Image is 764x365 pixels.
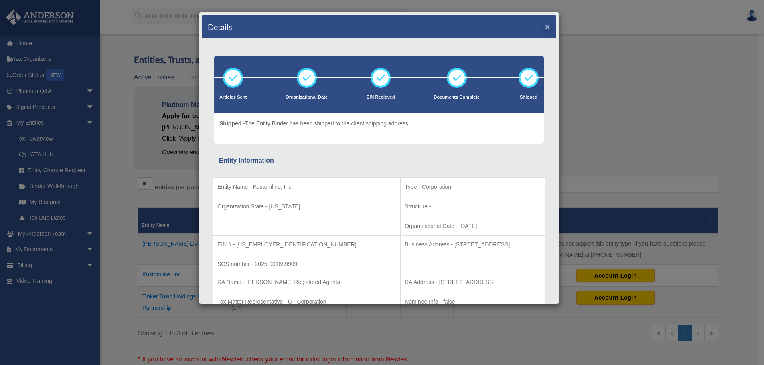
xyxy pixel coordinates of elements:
p: Organizational Date - [DATE] [405,221,541,231]
span: Shipped - [219,120,245,127]
p: Type - Corporation [405,182,541,192]
p: Structure - [405,202,541,212]
p: Organizational Date [286,93,328,101]
p: RA Address - [STREET_ADDRESS] [405,277,541,287]
p: Organization State - [US_STATE] [217,202,396,212]
button: × [545,22,550,31]
p: RA Name - [PERSON_NAME] Registered Agents [217,277,396,287]
p: SOS number - 2025-001689909 [217,259,396,269]
p: Entity Name - Kustomline, Inc. [217,182,396,192]
p: EIN # - [US_EMPLOYER_IDENTIFICATION_NUMBER] [217,240,396,250]
p: Shipped [519,93,539,101]
p: Tax Matter Representative - C - Corporation [217,297,396,307]
h4: Details [208,21,232,32]
p: Business Address - [STREET_ADDRESS] [405,240,541,250]
p: EIN Recieved [367,93,395,101]
p: Documents Complete [434,93,480,101]
p: Articles Sent [219,93,247,101]
div: Entity Information [219,155,539,166]
p: The Entity Binder has been shipped to the client shipping address. [219,119,410,129]
p: Nominee Info - false [405,297,541,307]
